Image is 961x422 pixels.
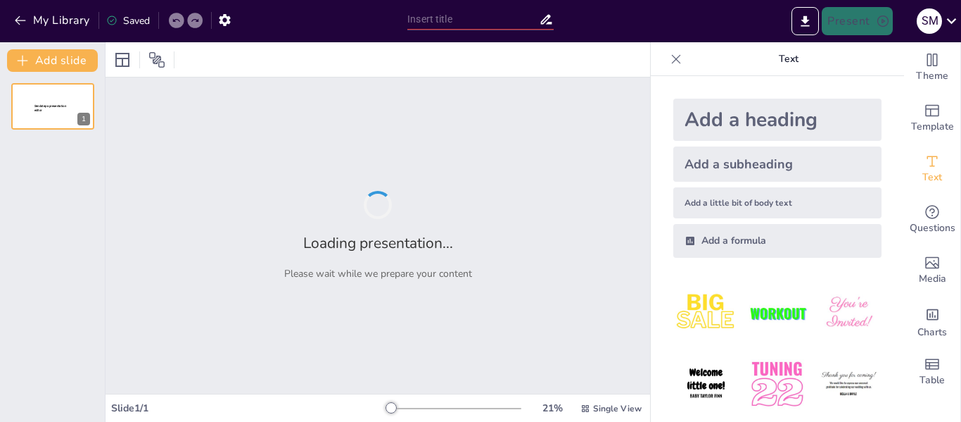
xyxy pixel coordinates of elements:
[744,352,810,417] img: 5.jpeg
[673,352,739,417] img: 4.jpeg
[917,7,942,35] button: s m
[816,280,882,346] img: 3.jpeg
[673,147,882,182] div: Add a subheading
[822,7,892,35] button: Present
[919,271,946,287] span: Media
[744,280,810,346] img: 2.jpeg
[34,104,66,112] span: Sendsteps presentation editor
[11,83,94,130] div: 1
[916,68,948,84] span: Theme
[284,267,472,280] p: Please wait while we prepare your content
[106,14,150,27] div: Saved
[904,194,960,245] div: Get real-time input from your audience
[673,224,882,258] div: Add a formula
[673,99,882,141] div: Add a heading
[816,352,882,417] img: 6.jpeg
[407,9,539,30] input: Insert title
[593,403,642,414] span: Single View
[919,373,945,388] span: Table
[11,9,96,32] button: My Library
[904,296,960,347] div: Add charts and graphs
[910,221,955,236] span: Questions
[904,245,960,296] div: Add images, graphics, shapes or video
[7,49,98,72] button: Add slide
[911,119,954,135] span: Template
[904,93,960,144] div: Add ready made slides
[791,7,819,35] button: Export to PowerPoint
[904,144,960,194] div: Add text boxes
[303,233,453,253] h2: Loading presentation...
[148,51,165,68] span: Position
[917,8,942,34] div: s m
[673,280,739,346] img: 1.jpeg
[77,113,90,125] div: 1
[922,170,942,185] span: Text
[111,49,134,71] div: Layout
[917,325,947,340] span: Charts
[687,42,890,76] p: Text
[904,42,960,93] div: Change the overall theme
[904,347,960,397] div: Add a table
[673,187,882,218] div: Add a little bit of body text
[535,402,569,415] div: 21 %
[111,402,386,415] div: Slide 1 / 1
